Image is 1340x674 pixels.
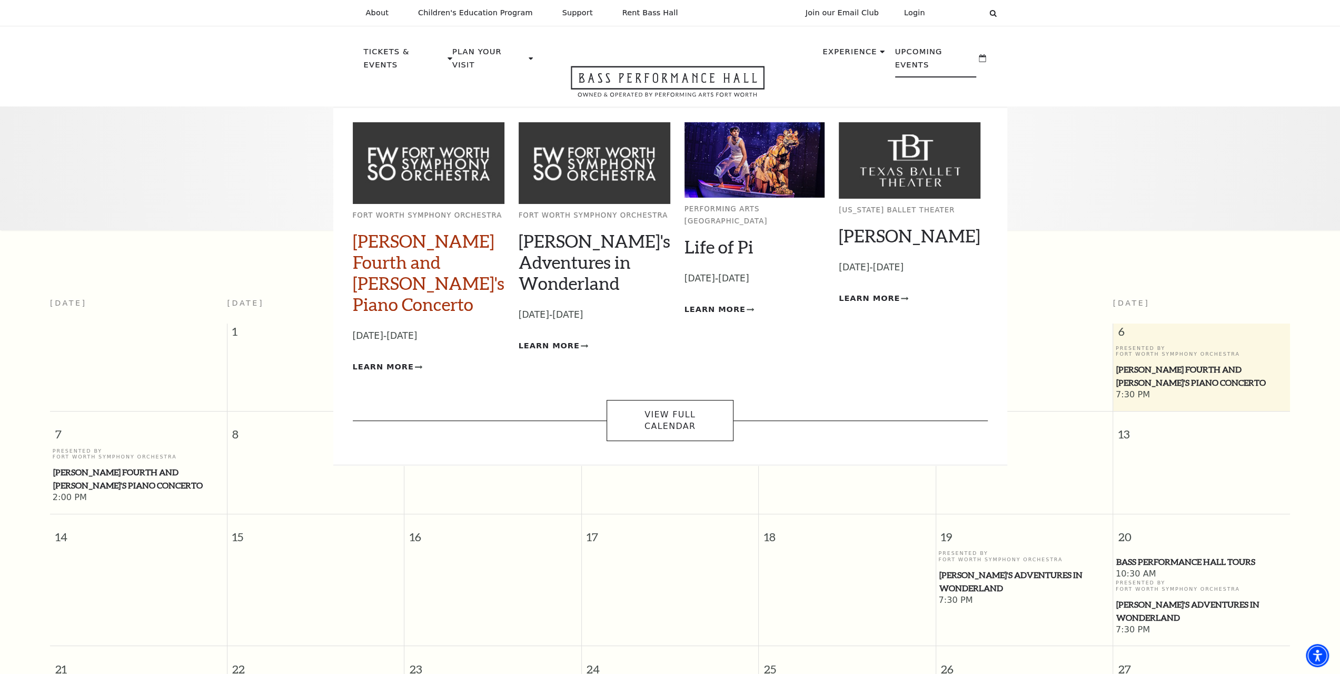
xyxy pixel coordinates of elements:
span: 7:30 PM [1116,389,1287,401]
p: Presented By Fort Worth Symphony Orchestra [938,550,1110,562]
span: [DATE] [1113,299,1150,307]
p: Plan Your Visit [452,45,526,77]
a: [PERSON_NAME]'s Adventures in Wonderland [519,230,670,294]
p: Experience [822,45,877,64]
p: Presented By Fort Worth Symphony Orchestra [1116,345,1287,357]
a: Learn More Peter Pan [839,292,908,305]
img: Texas Ballet Theater [839,122,980,199]
span: 15 [227,514,404,551]
span: [PERSON_NAME] Fourth and [PERSON_NAME]'s Piano Concerto [53,466,224,492]
span: 16 [404,514,581,551]
span: 13 [1113,412,1290,448]
span: 14 [50,514,227,551]
p: Presented By Fort Worth Symphony Orchestra [53,448,224,460]
span: [DATE] [227,299,264,307]
p: [US_STATE] Ballet Theater [839,204,980,217]
p: [DATE]-[DATE] [353,328,504,344]
span: 7 [50,412,227,448]
p: [DATE]-[DATE] [519,307,670,323]
p: Fort Worth Symphony Orchestra [519,210,670,222]
span: 19 [936,514,1113,551]
span: 7:30 PM [1116,624,1287,636]
p: Children's Education Program [418,8,533,17]
th: [DATE] [50,292,227,324]
span: 18 [759,514,935,551]
div: Accessibility Menu [1306,644,1329,667]
p: Performing Arts [GEOGRAPHIC_DATA] [684,203,825,227]
a: Life of Pi [684,236,753,257]
span: 8 [227,412,404,448]
a: Learn More Brahms Fourth and Grieg's Piano Concerto [353,360,422,374]
a: [PERSON_NAME] Fourth and [PERSON_NAME]'s Piano Concerto [353,230,504,315]
p: Presented By Fort Worth Symphony Orchestra [1116,580,1287,592]
a: [PERSON_NAME] [839,225,980,246]
a: Open this option [533,66,802,106]
span: Bass Performance Hall Tours [1116,555,1287,569]
img: Fort Worth Symphony Orchestra [519,122,670,204]
select: Select: [942,8,979,18]
p: Upcoming Events [895,45,977,77]
a: View Full Calendar [607,400,733,442]
p: Fort Worth Symphony Orchestra [353,210,504,222]
span: 10:30 AM [1116,569,1287,580]
span: [PERSON_NAME]'s Adventures in Wonderland [1116,598,1287,624]
img: Fort Worth Symphony Orchestra [353,122,504,204]
p: About [366,8,389,17]
span: 1 [227,324,404,345]
span: [PERSON_NAME] Fourth and [PERSON_NAME]'s Piano Concerto [1116,363,1287,389]
span: 6 [1113,324,1290,345]
p: Tickets & Events [364,45,445,77]
span: [PERSON_NAME]'s Adventures in Wonderland [939,569,1109,594]
img: Performing Arts Fort Worth [684,122,825,198]
span: 7:30 PM [938,595,1110,607]
p: Rent Bass Hall [622,8,678,17]
span: 17 [582,514,758,551]
p: [DATE]-[DATE] [684,271,825,286]
span: Learn More [353,360,414,374]
span: 2:00 PM [53,492,224,504]
span: 12 [936,412,1113,448]
span: 5 [936,324,1113,345]
span: Learn More [839,292,900,305]
span: Learn More [684,303,746,316]
p: [DATE]-[DATE] [839,260,980,275]
p: Support [562,8,593,17]
a: Learn More Alice's Adventures in Wonderland [519,339,588,353]
span: Learn More [519,339,580,353]
span: 20 [1113,514,1290,551]
a: Learn More Life of Pi [684,303,754,316]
